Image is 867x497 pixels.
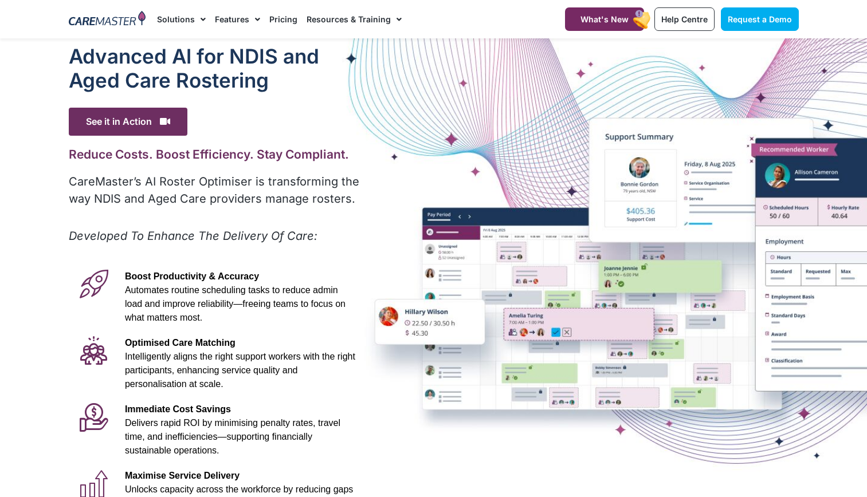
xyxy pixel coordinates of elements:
p: CareMaster’s AI Roster Optimiser is transforming the way NDIS and Aged Care providers manage rost... [69,173,362,207]
h1: Advanced Al for NDIS and Aged Care Rostering [69,44,362,92]
span: Immediate Cost Savings [125,404,231,414]
em: Developed To Enhance The Delivery Of Care: [69,229,317,243]
a: Request a Demo [721,7,799,31]
span: Optimised Care Matching [125,338,236,348]
span: What's New [580,14,629,24]
span: Boost Productivity & Accuracy [125,271,259,281]
img: CareMaster Logo [69,11,146,28]
span: Delivers rapid ROI by minimising penalty rates, travel time, and inefficiencies—supporting financ... [125,418,340,455]
span: Intelligently aligns the right support workers with the right participants, enhancing service qua... [125,352,355,389]
span: Request a Demo [728,14,792,24]
span: Maximise Service Delivery [125,471,240,480]
a: Help Centre [654,7,715,31]
span: Automates routine scheduling tasks to reduce admin load and improve reliability—freeing teams to ... [125,285,346,322]
span: See it in Action [69,108,187,136]
h2: Reduce Costs. Boost Efficiency. Stay Compliant. [69,147,362,161]
span: Help Centre [661,14,708,24]
a: What's New [565,7,644,31]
